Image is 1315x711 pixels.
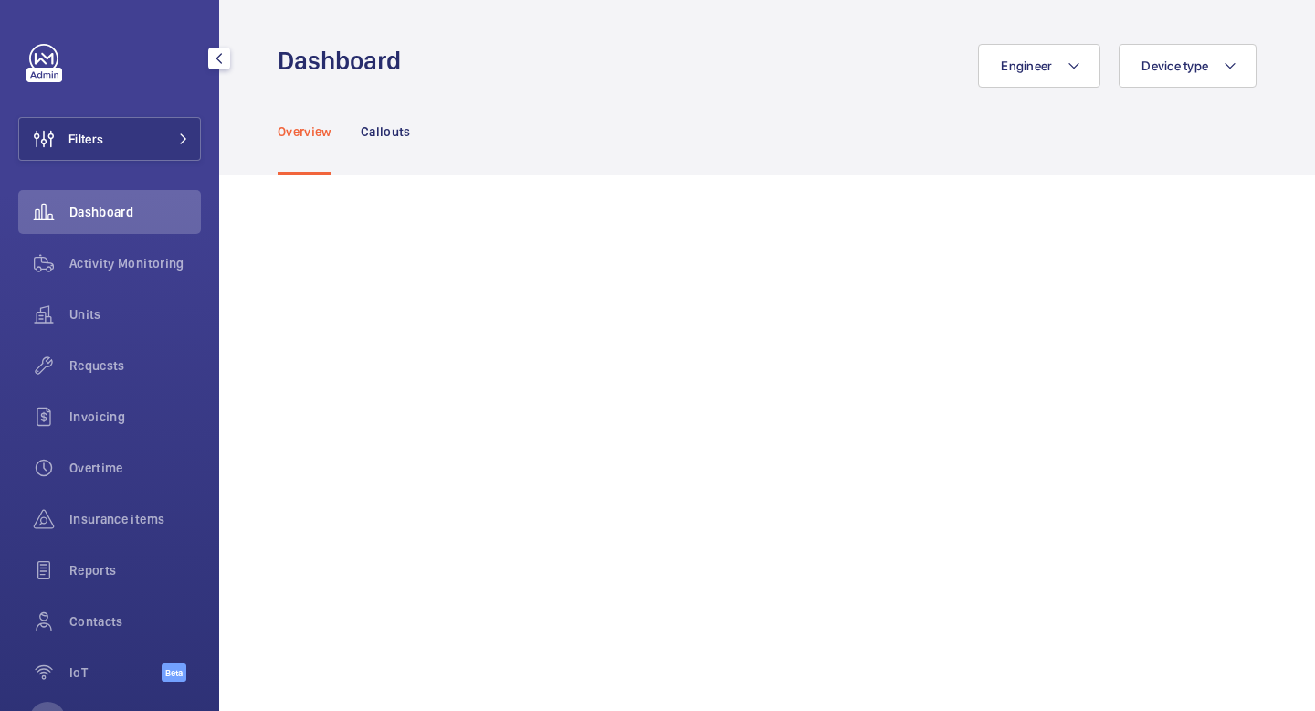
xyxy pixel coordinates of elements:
[69,459,201,477] span: Overtime
[1001,58,1052,73] span: Engineer
[69,663,162,682] span: IoT
[361,122,411,141] p: Callouts
[278,122,331,141] p: Overview
[69,612,201,631] span: Contacts
[69,203,201,221] span: Dashboard
[1141,58,1208,73] span: Device type
[68,130,103,148] span: Filters
[18,117,201,161] button: Filters
[69,510,201,528] span: Insurance items
[69,254,201,272] span: Activity Monitoring
[1119,44,1257,88] button: Device type
[278,44,412,78] h1: Dashboard
[162,663,186,682] span: Beta
[69,356,201,375] span: Requests
[69,561,201,579] span: Reports
[69,408,201,426] span: Invoicing
[978,44,1100,88] button: Engineer
[69,305,201,324] span: Units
